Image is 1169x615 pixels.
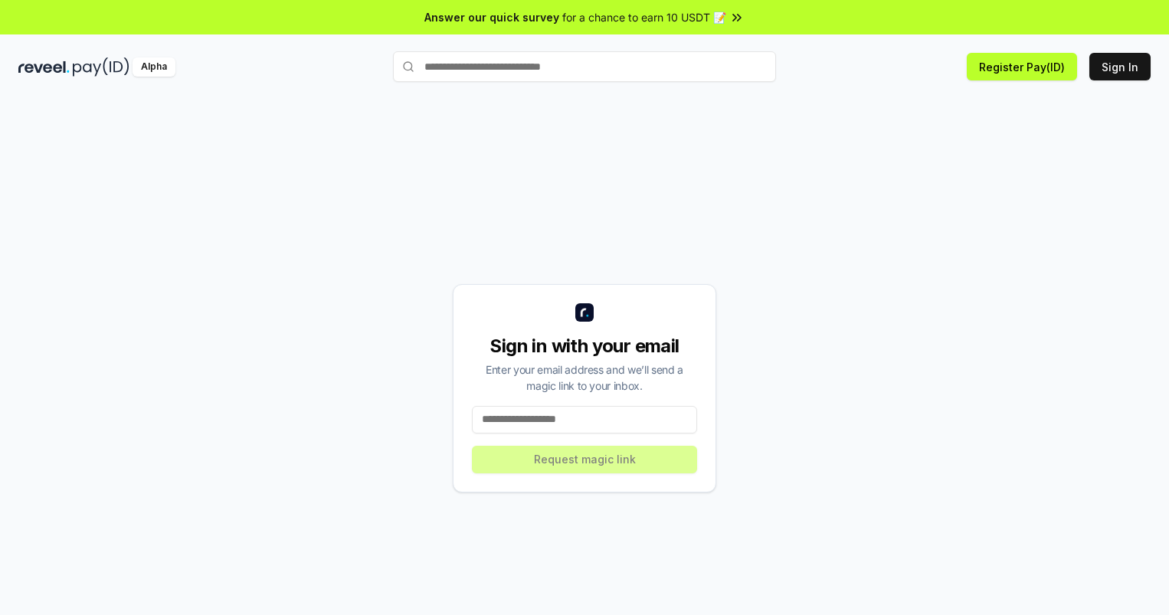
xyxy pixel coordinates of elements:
span: for a chance to earn 10 USDT 📝 [562,9,726,25]
button: Register Pay(ID) [967,53,1077,80]
span: Answer our quick survey [424,9,559,25]
img: pay_id [73,57,129,77]
img: reveel_dark [18,57,70,77]
div: Alpha [133,57,175,77]
div: Enter your email address and we’ll send a magic link to your inbox. [472,361,697,394]
img: logo_small [575,303,594,322]
div: Sign in with your email [472,334,697,358]
button: Sign In [1089,53,1151,80]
